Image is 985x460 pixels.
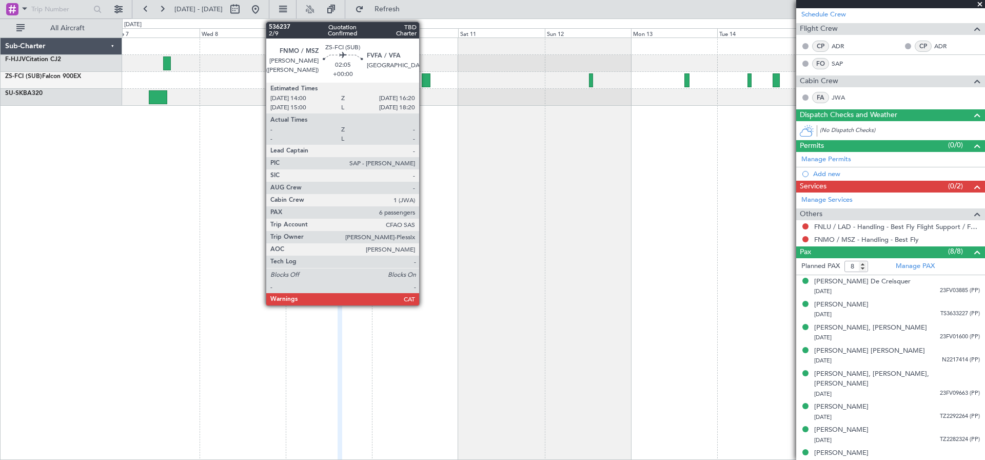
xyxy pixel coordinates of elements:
div: [PERSON_NAME] [814,300,869,310]
a: ADR [832,42,855,51]
span: [DATE] [814,357,832,365]
span: Refresh [366,6,409,13]
span: [DATE] [814,413,832,421]
span: 23FV01600 (PP) [940,333,980,341]
div: Sat 11 [458,28,544,37]
a: FNMO / MSZ - Handling - Best Fly [814,235,919,244]
span: TS3633227 (PP) [940,310,980,318]
div: Tue 14 [717,28,803,37]
div: [PERSON_NAME] [814,425,869,435]
div: Sun 12 [545,28,631,37]
div: Wed 8 [200,28,286,37]
div: Mon 13 [631,28,717,37]
label: Planned PAX [801,261,840,272]
div: [PERSON_NAME] [814,448,869,458]
div: Tue 7 [113,28,200,37]
input: Trip Number [31,2,90,17]
div: [PERSON_NAME] [PERSON_NAME] [814,346,925,356]
span: [DATE] [814,334,832,341]
span: Services [800,181,826,193]
span: (0/2) [948,181,963,191]
div: FA [812,92,829,103]
div: FO [812,58,829,69]
span: [DATE] [814,311,832,318]
span: [DATE] [814,390,832,398]
div: CP [915,41,932,52]
span: ZS-FCI (SUB) [5,73,42,80]
a: JWA [832,93,855,102]
span: Flight Crew [800,23,838,35]
a: SU-SKBA320 [5,90,43,97]
div: Thu 9 [286,28,372,37]
span: All Aircraft [27,25,108,32]
span: N2217414 (PP) [942,356,980,365]
span: 23FV03885 (PP) [940,286,980,295]
a: F-HJJVCitation CJ2 [5,56,61,63]
a: ADR [934,42,957,51]
div: (No Dispatch Checks) [820,126,985,137]
div: Add new [813,169,980,178]
span: F-HJJV [5,56,26,63]
div: CP [812,41,829,52]
div: [PERSON_NAME], [PERSON_NAME] [814,323,927,333]
span: 23FV09663 (PP) [940,389,980,398]
span: Cabin Crew [800,75,838,87]
div: [PERSON_NAME], [PERSON_NAME], [PERSON_NAME] [814,369,980,389]
a: ZS-FCI (SUB)Falcon 900EX [5,73,81,80]
span: (0/0) [948,140,963,150]
span: TZ2282324 (PP) [940,435,980,444]
a: SAP [832,59,855,68]
span: Dispatch Checks and Weather [800,109,897,121]
span: Permits [800,140,824,152]
a: Manage PAX [896,261,935,272]
div: [PERSON_NAME] [814,402,869,412]
span: Pax [800,246,811,258]
span: [DATE] [814,287,832,295]
button: All Aircraft [11,20,111,36]
a: Manage Services [801,195,853,205]
button: Refresh [350,1,412,17]
span: SU-SKB [5,90,27,97]
span: Others [800,208,822,220]
div: [PERSON_NAME] De Creisquer [814,277,911,287]
span: [DATE] - [DATE] [174,5,223,14]
div: Fri 10 [372,28,458,37]
span: (8/8) [948,246,963,257]
a: Schedule Crew [801,10,846,20]
a: Manage Permits [801,155,851,165]
div: [DATE] [124,21,142,29]
a: FNLU / LAD - Handling - Best Fly Flight Support / FNLU [814,222,980,231]
span: TZ2292264 (PP) [940,412,980,421]
span: [DATE] [814,436,832,444]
